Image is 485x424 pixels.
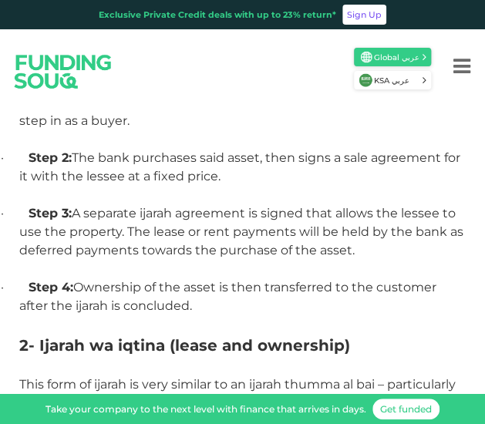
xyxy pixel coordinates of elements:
a: Get funded [372,399,440,419]
span: A separate ijarah agreement is signed that allows the lessee to use the property. The lease or re... [19,206,463,257]
img: SA Flag [359,73,372,87]
span: · [1,280,29,294]
span: Ownership of the asset is then transferred to the customer after the ijarah is concluded. [19,280,436,313]
span: The bank purchases said asset, then signs a sale agreement for it with the lessee at a fixed price. [19,150,460,183]
div: Take your company to the next level with finance that arrives in days. [45,402,366,416]
button: Menu [439,35,485,97]
span: Step 2: [29,150,72,165]
span: Step 3: [29,206,72,220]
span: KSA عربي [374,75,421,86]
span: · [1,150,29,165]
span: 2- Ijarah wa iqtina (lease and ownership) [19,336,350,355]
img: Logo [2,40,124,103]
span: · [1,206,29,220]
span: Step 4: [29,280,73,294]
a: Sign Up [342,5,386,25]
img: SA Flag [361,52,372,62]
span: Global عربي [374,52,421,63]
div: Exclusive Private Credit deals with up to 23% return* [99,8,336,22]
